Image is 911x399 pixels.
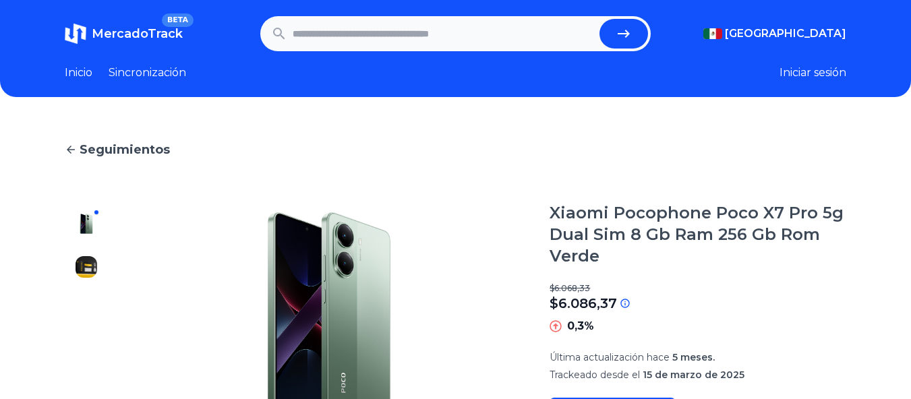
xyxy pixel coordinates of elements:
font: Seguimientos [80,142,170,157]
font: Inicio [65,66,92,79]
font: 5 meses. [672,351,715,363]
img: Xiaomi Pocophone Poco X7 Pro 5g Dual Sim 8 Gb Ram 256 Gb Rom Verde [76,256,97,278]
font: Sincronización [109,66,186,79]
font: Trackeado desde el [550,369,640,381]
font: 0,3% [567,319,594,332]
a: Inicio [65,65,92,81]
font: $6.086,37 [550,295,617,311]
font: 15 de marzo de 2025 [643,369,744,381]
a: MercadoTrackBETA [65,23,183,44]
img: México [703,28,722,39]
img: Xiaomi Pocophone Poco X7 Pro 5g Dual Sim 8 Gb Ram 256 Gb Rom Verde [76,213,97,235]
img: Xiaomi Pocophone Poco X7 Pro 5g Dual Sim 8 Gb Ram 256 Gb Rom Verde [76,299,97,321]
font: Iniciar sesión [780,66,846,79]
font: MercadoTrack [92,26,183,41]
font: BETA [167,16,188,24]
button: [GEOGRAPHIC_DATA] [703,26,846,42]
button: Iniciar sesión [780,65,846,81]
font: Última actualización hace [550,351,670,363]
a: Seguimientos [65,140,846,159]
img: MercadoTrack [65,23,86,44]
font: $6.068,33 [550,283,590,293]
font: [GEOGRAPHIC_DATA] [725,27,846,40]
font: Xiaomi Pocophone Poco X7 Pro 5g Dual Sim 8 Gb Ram 256 Gb Rom Verde [550,203,844,266]
a: Sincronización [109,65,186,81]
